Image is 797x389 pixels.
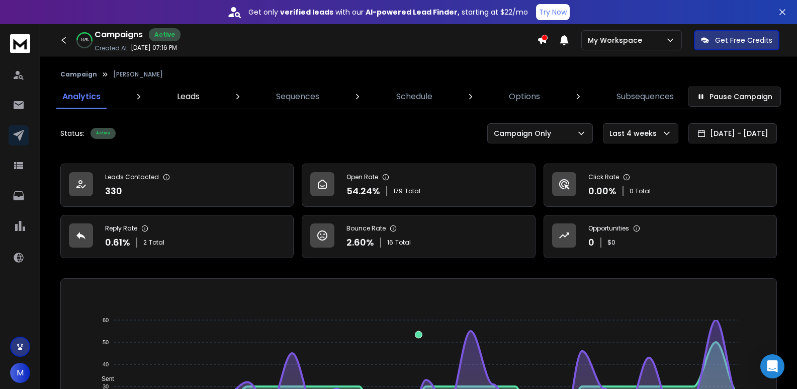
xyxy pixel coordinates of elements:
[248,7,528,17] p: Get only with our starting at $22/mo
[302,164,535,207] a: Open Rate54.24%179Total
[10,363,30,383] button: M
[95,29,143,41] h1: Campaigns
[105,236,130,250] p: 0.61 %
[81,37,88,43] p: 52 %
[280,7,333,17] strong: verified leads
[405,187,420,195] span: Total
[630,187,651,195] p: 0 Total
[503,85,546,109] a: Options
[62,91,101,103] p: Analytics
[105,184,122,198] p: 330
[60,70,97,79] button: Campaign
[302,215,535,258] a: Bounce Rate2.60%16Total
[270,85,325,109] a: Sequences
[60,215,294,258] a: Reply Rate0.61%2Total
[10,34,30,53] img: logo
[588,184,616,198] p: 0.00 %
[588,173,619,181] p: Click Rate
[143,239,147,247] span: 2
[607,239,615,247] p: $ 0
[103,361,109,367] tspan: 40
[60,164,294,207] a: Leads Contacted330
[616,91,674,103] p: Subsequences
[694,30,779,50] button: Get Free Credits
[95,44,129,52] p: Created At:
[588,224,629,232] p: Opportunities
[105,173,159,181] p: Leads Contacted
[346,184,380,198] p: 54.24 %
[393,187,403,195] span: 179
[346,236,374,250] p: 2.60 %
[688,123,777,143] button: [DATE] - [DATE]
[544,215,777,258] a: Opportunities0$0
[544,164,777,207] a: Click Rate0.00%0 Total
[276,91,319,103] p: Sequences
[149,28,181,41] div: Active
[346,173,378,181] p: Open Rate
[609,128,661,138] p: Last 4 weeks
[105,224,137,232] p: Reply Rate
[91,128,116,139] div: Active
[396,91,432,103] p: Schedule
[588,35,646,45] p: My Workspace
[103,339,109,345] tspan: 50
[760,354,784,378] div: Open Intercom Messenger
[113,70,163,79] p: [PERSON_NAME]
[509,91,540,103] p: Options
[177,91,200,103] p: Leads
[366,7,460,17] strong: AI-powered Lead Finder,
[494,128,555,138] p: Campaign Only
[536,4,570,20] button: Try Now
[390,85,438,109] a: Schedule
[94,375,114,382] span: Sent
[715,35,772,45] p: Get Free Credits
[688,87,781,107] button: Pause Campaign
[60,128,84,138] p: Status:
[346,224,386,232] p: Bounce Rate
[539,7,567,17] p: Try Now
[103,317,109,323] tspan: 60
[588,236,594,250] p: 0
[149,239,164,247] span: Total
[131,44,177,52] p: [DATE] 07:16 PM
[387,239,393,247] span: 16
[56,85,107,109] a: Analytics
[171,85,206,109] a: Leads
[610,85,680,109] a: Subsequences
[395,239,411,247] span: Total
